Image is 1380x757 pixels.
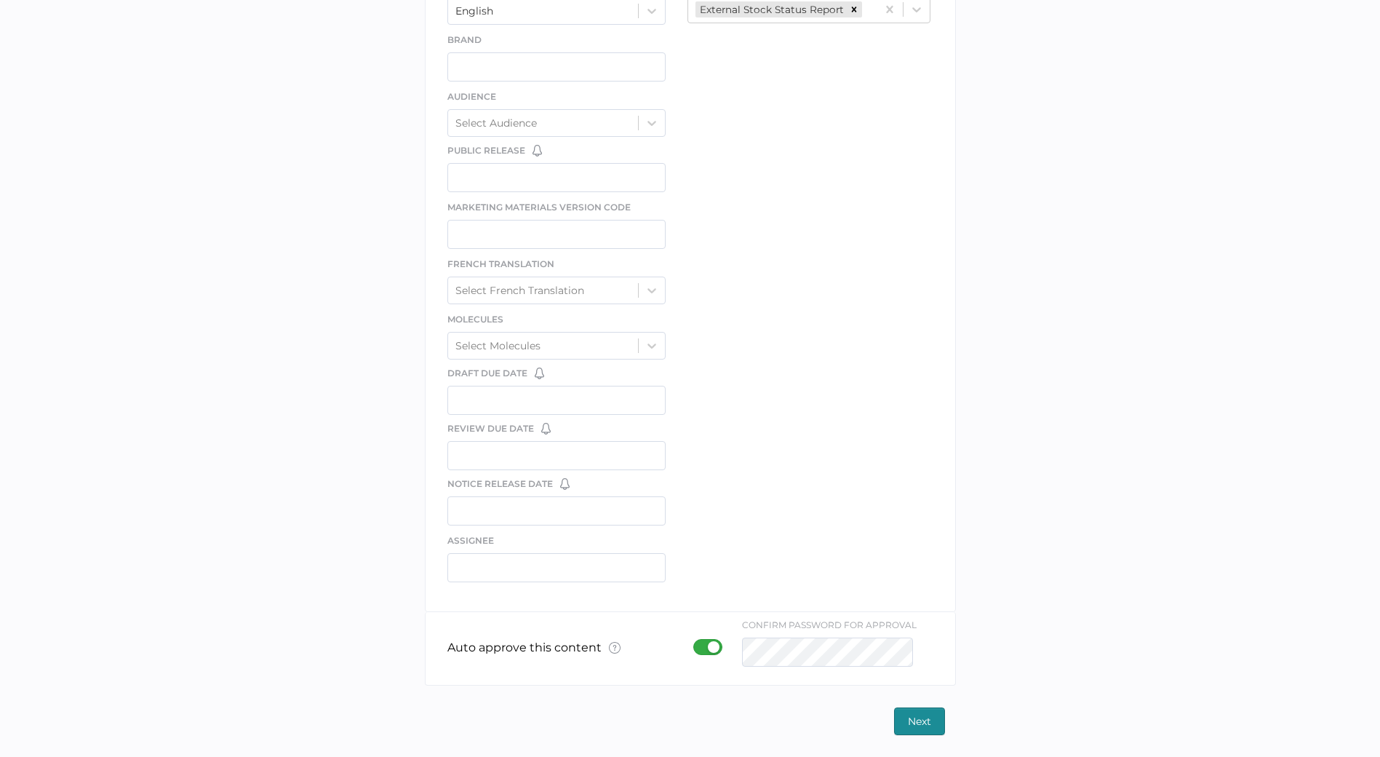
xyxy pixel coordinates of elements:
span: Notice Release Date [447,477,553,491]
span: Review Due Date [447,422,534,435]
p: Auto approve this content [447,641,621,657]
div: External Stock Status Report [695,1,846,17]
span: Brand [447,34,482,45]
span: Public Release [447,144,525,157]
span: Molecules [447,314,503,325]
div: Select French Translation [455,284,584,297]
span: Audience [447,91,496,102]
img: bell-default.8986a8bf.svg [560,478,570,490]
div: English [455,4,493,17]
span: French Translation [447,258,554,269]
img: bell-default.8986a8bf.svg [535,368,544,379]
span: Assignee [447,535,494,546]
button: Next [894,708,945,735]
img: tooltip-default.0a89c667.svg [609,642,621,654]
img: bell-default.8986a8bf.svg [541,423,551,435]
span: Next [908,708,931,734]
span: Draft Due Date [447,367,527,380]
div: Select Molecules [455,339,541,352]
div: confirm password for approval [742,619,917,630]
span: Marketing Materials Version Code [447,202,631,213]
div: Select Audience [455,116,537,130]
img: bell-default.8986a8bf.svg [533,145,542,156]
